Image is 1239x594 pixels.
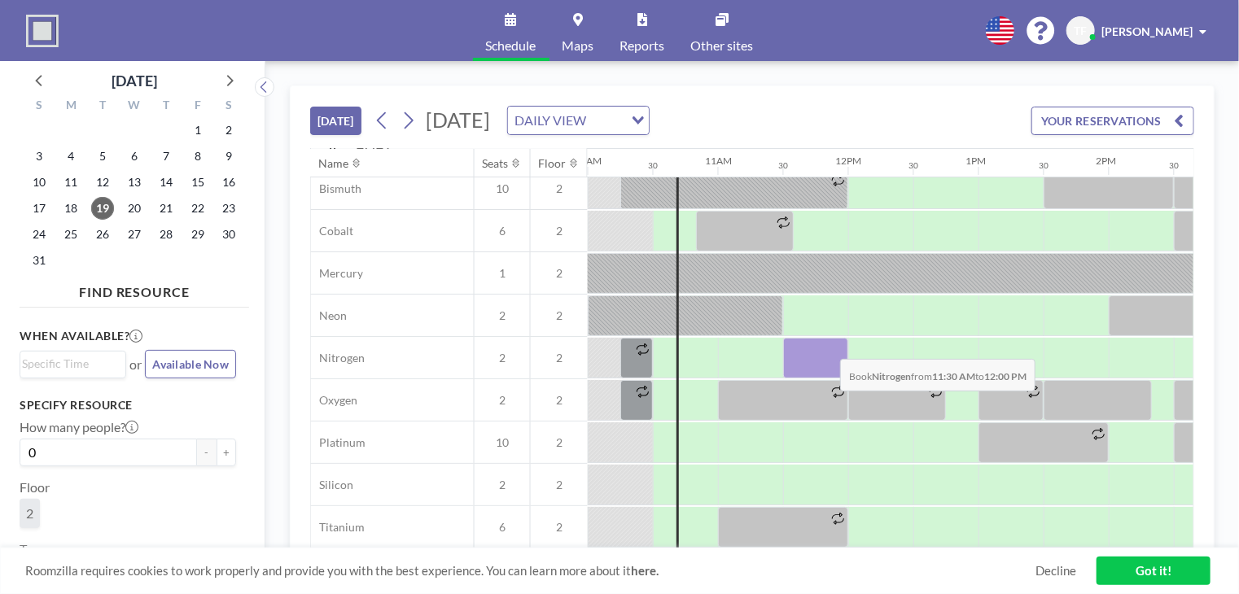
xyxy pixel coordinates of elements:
[91,197,114,220] span: Tuesday, August 19, 2025
[1031,107,1194,135] button: YOUR RESERVATIONS
[28,249,50,272] span: Sunday, August 31, 2025
[186,119,209,142] span: Friday, August 1, 2025
[475,435,530,450] span: 10
[531,351,588,365] span: 2
[1170,160,1180,171] div: 30
[59,145,82,168] span: Monday, August 4, 2025
[475,181,530,196] span: 10
[59,197,82,220] span: Monday, August 18, 2025
[20,541,46,557] label: Type
[475,266,530,281] span: 1
[20,352,125,376] div: Search for option
[152,357,229,371] span: Available Now
[87,96,119,117] div: T
[28,145,50,168] span: Sunday, August 3, 2025
[218,145,241,168] span: Saturday, August 9, 2025
[311,308,347,323] span: Neon
[145,350,236,378] button: Available Now
[531,266,588,281] span: 2
[155,223,177,246] span: Thursday, August 28, 2025
[112,69,157,92] div: [DATE]
[311,478,353,492] span: Silicon
[218,197,241,220] span: Saturday, August 23, 2025
[531,393,588,408] span: 2
[186,171,209,194] span: Friday, August 15, 2025
[20,398,236,413] h3: Specify resource
[620,39,665,52] span: Reports
[475,308,530,323] span: 2
[576,155,602,167] div: 10AM
[218,223,241,246] span: Saturday, August 30, 2025
[25,563,1035,579] span: Roomzilla requires cookies to work properly and provide you with the best experience. You can lea...
[966,155,987,167] div: 1PM
[311,393,357,408] span: Oxygen
[1035,563,1076,579] a: Decline
[310,107,361,135] button: [DATE]
[932,370,975,382] b: 11:30 AM
[186,223,209,246] span: Friday, August 29, 2025
[311,435,366,450] span: Platinum
[909,160,919,171] div: 30
[311,351,365,365] span: Nitrogen
[28,197,50,220] span: Sunday, August 17, 2025
[123,197,146,220] span: Wednesday, August 20, 2025
[475,393,530,408] span: 2
[28,223,50,246] span: Sunday, August 24, 2025
[691,39,754,52] span: Other sites
[155,145,177,168] span: Thursday, August 7, 2025
[531,435,588,450] span: 2
[319,156,349,171] div: Name
[779,160,789,171] div: 30
[836,155,862,167] div: 12PM
[475,478,530,492] span: 2
[28,171,50,194] span: Sunday, August 10, 2025
[182,96,213,117] div: F
[59,223,82,246] span: Monday, August 25, 2025
[218,119,241,142] span: Saturday, August 2, 2025
[186,197,209,220] span: Friday, August 22, 2025
[563,39,594,52] span: Maps
[531,308,588,323] span: 2
[475,224,530,238] span: 6
[631,563,659,578] a: here.
[24,96,55,117] div: S
[426,107,490,132] span: [DATE]
[218,171,241,194] span: Saturday, August 16, 2025
[20,419,138,435] label: How many people?
[123,171,146,194] span: Wednesday, August 13, 2025
[984,370,1027,382] b: 12:00 PM
[311,224,353,238] span: Cobalt
[123,145,146,168] span: Wednesday, August 6, 2025
[706,155,733,167] div: 11AM
[26,15,59,47] img: organization-logo
[591,110,622,131] input: Search for option
[511,110,589,131] span: DAILY VIEW
[119,96,151,117] div: W
[311,520,365,535] span: Titanium
[1097,155,1117,167] div: 2PM
[22,355,116,373] input: Search for option
[91,145,114,168] span: Tuesday, August 5, 2025
[531,520,588,535] span: 2
[91,171,114,194] span: Tuesday, August 12, 2025
[311,266,363,281] span: Mercury
[155,197,177,220] span: Thursday, August 21, 2025
[150,96,182,117] div: T
[20,277,249,300] h4: FIND RESOURCE
[123,223,146,246] span: Wednesday, August 27, 2025
[1040,160,1049,171] div: 30
[539,156,567,171] div: Floor
[55,96,87,117] div: M
[486,39,536,52] span: Schedule
[1097,557,1211,585] a: Got it!
[531,478,588,492] span: 2
[311,181,361,196] span: Bismuth
[129,356,142,373] span: or
[531,181,588,196] span: 2
[59,171,82,194] span: Monday, August 11, 2025
[197,439,217,466] button: -
[649,160,659,171] div: 30
[1075,24,1088,38] span: TF
[475,351,530,365] span: 2
[872,370,911,382] b: Nitrogen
